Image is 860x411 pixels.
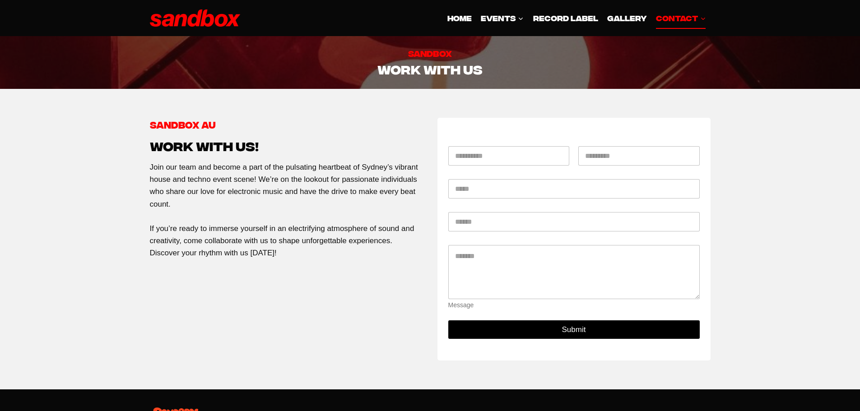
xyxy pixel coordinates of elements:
[150,136,423,155] h2: Work with us!
[476,7,528,29] a: EVENTS
[651,7,710,29] a: CONTACT
[448,320,700,339] button: Submit
[481,12,524,24] span: EVENTS
[443,7,711,29] nav: Primary Navigation
[448,212,700,231] input: Mobile
[150,161,423,259] p: Join our team and become a part of the pulsating heartbeat of Sydney’s vibrant house and techno e...
[150,9,240,27] img: Sandbox
[150,59,711,78] h2: Work With Us
[443,7,476,29] a: HOME
[150,47,711,59] h6: Sandbox
[656,12,706,24] span: CONTACT
[448,301,700,309] div: Message
[528,7,602,29] a: Record Label
[150,118,423,131] h5: Sandbox AU
[603,7,651,29] a: GALLERY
